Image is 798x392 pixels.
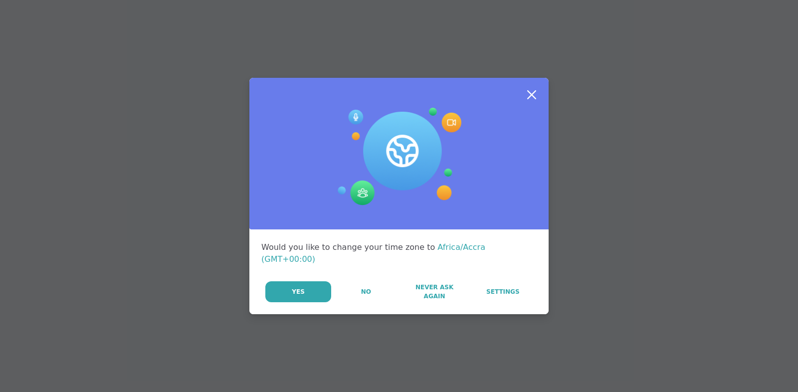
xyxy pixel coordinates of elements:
[361,287,371,296] span: No
[292,287,305,296] span: Yes
[265,281,331,302] button: Yes
[469,281,537,302] a: Settings
[261,241,537,265] div: Would you like to change your time zone to
[261,242,485,264] span: Africa/Accra (GMT+00:00)
[486,287,520,296] span: Settings
[405,283,463,301] span: Never Ask Again
[332,281,399,302] button: No
[337,108,461,205] img: Session Experience
[400,281,468,302] button: Never Ask Again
